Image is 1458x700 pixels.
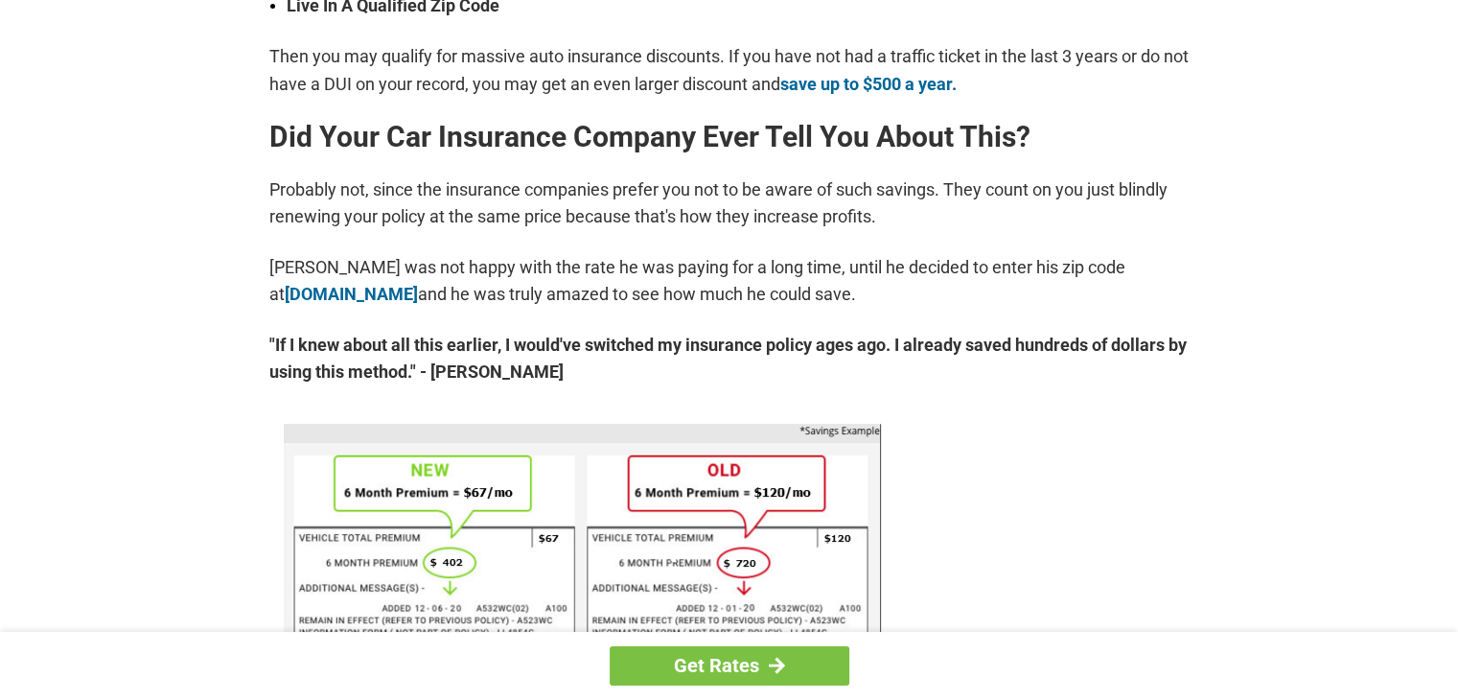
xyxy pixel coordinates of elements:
[269,332,1190,385] strong: "If I knew about all this earlier, I would've switched my insurance policy ages ago. I already sa...
[269,122,1190,152] h2: Did Your Car Insurance Company Ever Tell You About This?
[780,74,957,94] a: save up to $500 a year.
[610,646,849,686] a: Get Rates
[285,284,418,304] a: [DOMAIN_NAME]
[269,176,1190,230] p: Probably not, since the insurance companies prefer you not to be aware of such savings. They coun...
[284,424,881,651] img: savings
[269,43,1190,97] p: Then you may qualify for massive auto insurance discounts. If you have not had a traffic ticket i...
[269,254,1190,308] p: [PERSON_NAME] was not happy with the rate he was paying for a long time, until he decided to ente...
